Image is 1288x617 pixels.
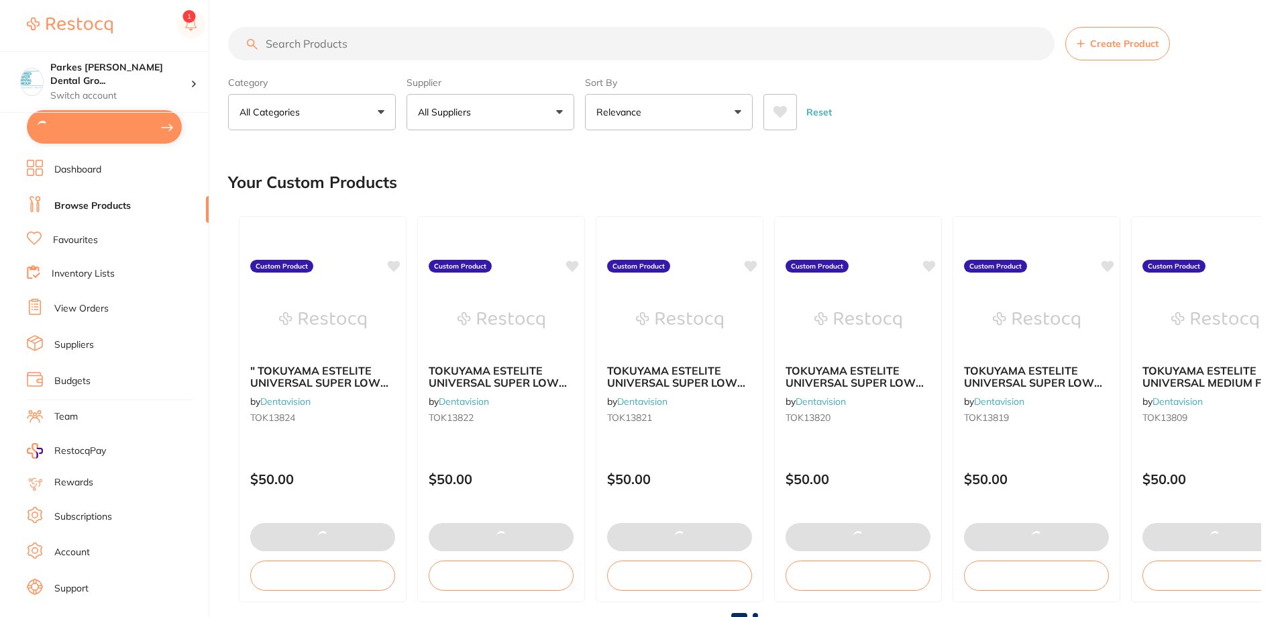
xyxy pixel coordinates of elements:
a: Dentavision [796,395,846,408]
button: Create Product [1065,27,1170,60]
b: TOKUYAMA ESTELITE UNIVERSAL SUPER LOW FLOW RESTORATIVE SYRINGE A2 3.0G [786,365,930,389]
b: TOKUYAMA ESTELITE UNIVERSAL SUPER LOW FLOW RESTORATIVE SYRINGE A1 3.0G [964,365,1109,389]
label: Custom Product [964,260,1027,273]
button: All Categories [228,94,396,130]
a: RestocqPay [27,443,106,459]
h2: Your Custom Products [228,173,397,192]
a: Dentavision [439,395,489,408]
p: $50.00 [1142,471,1287,487]
img: TOKUYAMA ESTELITE UNIVERSAL SUPER LOW FLOW RESTORATIVE SYRINGE A1 3.0G [993,287,1080,354]
b: TOKUYAMA ESTELITE UNIVERSAL MEDIUM FLOW RESTORATIVE SYRINGE A3 3.0G [1142,365,1287,389]
img: " TOKUYAMA ESTELITE UNIVERSAL SUPER LOW FLOW RESTORATIVE SYRINGE A5 3.0G" [279,287,366,354]
span: by [786,395,846,408]
a: Subscriptions [54,510,112,524]
label: Category [228,77,396,89]
a: Account [54,546,90,559]
button: Relevance [585,94,753,130]
p: $50.00 [964,471,1109,487]
img: TOKUYAMA ESTELITE UNIVERSAL MEDIUM FLOW RESTORATIVE SYRINGE A3 3.0G [1171,287,1258,354]
a: Dashboard [54,163,101,177]
a: Dentavision [260,395,311,408]
img: TOKUYAMA ESTELITE UNIVERSAL SUPER LOW FLOW RESTORATIVE SYRINGE A3 3.0G [636,287,723,354]
img: Parkes Baker Dental Group [21,68,43,91]
label: Custom Product [1142,260,1205,273]
small: TOK13821 [607,412,752,423]
img: Restocq Logo [27,17,113,34]
span: by [250,395,311,408]
span: RestocqPay [54,444,106,458]
h4: Parkes Baker Dental Group [50,61,191,87]
button: Reset [802,94,836,130]
a: Browse Products [54,199,131,213]
a: Dentavision [617,395,667,408]
span: by [429,395,489,408]
a: Team [54,410,78,424]
span: by [964,395,1024,408]
img: RestocqPay [27,443,43,459]
label: Custom Product [786,260,849,273]
p: Relevance [596,105,647,119]
a: Inventory Lists [52,267,115,281]
img: TOKUYAMA ESTELITE UNIVERSAL SUPER LOW FLOW RESTORATIVE SYRINGE A3.5 3.0G [458,287,545,354]
p: $50.00 [250,471,395,487]
p: All Categories [239,105,305,119]
p: $50.00 [429,471,574,487]
small: TOK13809 [1142,412,1287,423]
a: Favourites [53,234,98,247]
p: $50.00 [607,471,752,487]
a: Restocq Logo [27,10,113,41]
a: View Orders [54,302,109,316]
p: $50.00 [786,471,930,487]
small: TOK13820 [786,412,930,423]
label: Custom Product [250,260,313,273]
img: TOKUYAMA ESTELITE UNIVERSAL SUPER LOW FLOW RESTORATIVE SYRINGE A2 3.0G [814,287,902,354]
label: Custom Product [607,260,670,273]
small: TOK13819 [964,412,1109,423]
p: Switch account [50,89,191,103]
span: by [1142,395,1203,408]
a: Support [54,582,89,596]
p: All Suppliers [418,105,476,119]
input: Search Products [228,27,1055,60]
span: by [607,395,667,408]
a: Rewards [54,476,93,489]
button: All Suppliers [407,94,574,130]
a: Dentavision [974,395,1024,408]
span: Create Product [1090,38,1159,49]
small: TOK13822 [429,412,574,423]
small: TOK13824 [250,412,395,423]
label: Sort By [585,77,753,89]
b: TOKUYAMA ESTELITE UNIVERSAL SUPER LOW FLOW RESTORATIVE SYRINGE A3 3.0G [607,365,752,389]
b: " TOKUYAMA ESTELITE UNIVERSAL SUPER LOW FLOW RESTORATIVE SYRINGE A5 3.0G" [250,365,395,389]
a: Suppliers [54,338,94,352]
a: Budgets [54,375,91,388]
b: TOKUYAMA ESTELITE UNIVERSAL SUPER LOW FLOW RESTORATIVE SYRINGE A3.5 3.0G [429,365,574,389]
label: Supplier [407,77,574,89]
a: Dentavision [1152,395,1203,408]
label: Custom Product [429,260,492,273]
